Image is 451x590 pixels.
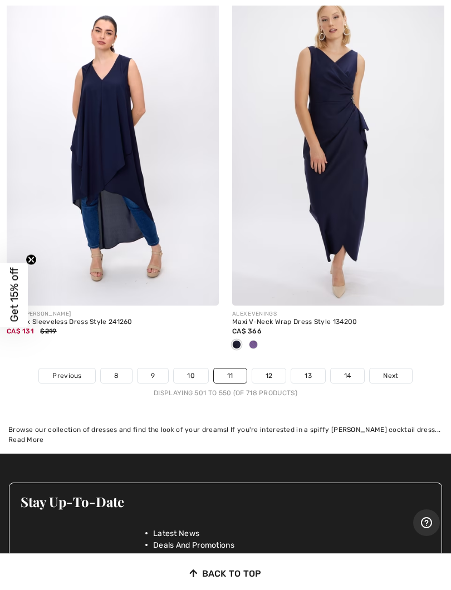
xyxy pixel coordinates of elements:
a: Previous [39,368,95,383]
div: Orchid [245,336,262,355]
span: Get 15% off [8,268,21,322]
iframe: Opens a widget where you can find more information [413,509,440,537]
a: 8 [101,368,132,383]
a: 9 [138,368,168,383]
span: Read More [8,436,44,444]
a: Next [370,368,411,383]
div: Browse our collection of dresses and find the look of your dreams! If you're interested in a spif... [8,425,443,435]
button: Close teaser [26,254,37,265]
div: Maxi V-Neck Wrap Dress Style 134200 [232,318,444,326]
span: CA$ 366 [232,327,262,335]
span: Contests [153,551,186,563]
div: [PERSON_NAME] [7,310,219,318]
a: 13 [291,368,325,383]
a: 10 [174,368,208,383]
span: Deals And Promotions [153,539,234,551]
span: Latest News [153,528,199,539]
a: 11 [214,368,247,383]
div: ALEX EVENINGS [232,310,444,318]
span: Previous [52,371,81,381]
a: 12 [252,368,286,383]
a: 14 [331,368,365,383]
span: Next [383,371,398,381]
span: $219 [40,327,56,335]
div: Navy [228,336,245,355]
span: CA$ 131 [7,327,34,335]
div: V-Neck Sleeveless Dress Style 241260 [7,318,219,326]
h3: Stay Up-To-Date [21,494,430,509]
